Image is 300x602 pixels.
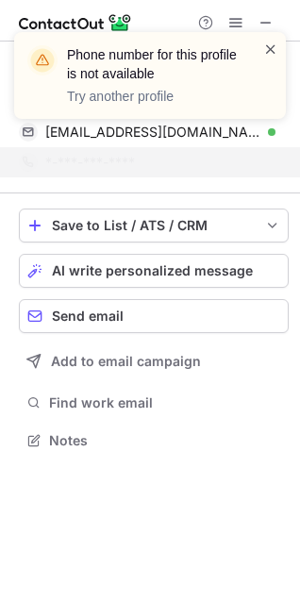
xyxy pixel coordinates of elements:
span: Notes [49,432,281,449]
span: Add to email campaign [51,354,201,369]
button: save-profile-one-click [19,209,289,242]
button: Find work email [19,390,289,416]
p: Try another profile [67,87,241,106]
span: AI write personalized message [52,263,253,278]
img: ContactOut v5.3.10 [19,11,132,34]
header: Phone number for this profile is not available [67,45,241,83]
div: Save to List / ATS / CRM [52,218,256,233]
button: AI write personalized message [19,254,289,288]
button: Send email [19,299,289,333]
button: Add to email campaign [19,344,289,378]
span: Send email [52,309,124,324]
button: Notes [19,427,289,454]
span: Find work email [49,394,281,411]
img: warning [27,45,58,75]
